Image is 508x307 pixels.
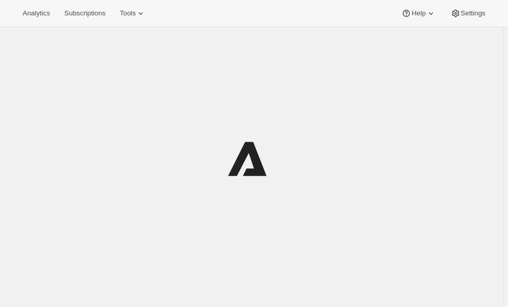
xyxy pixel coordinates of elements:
[58,6,111,21] button: Subscriptions
[395,6,442,21] button: Help
[120,9,136,17] span: Tools
[461,9,485,17] span: Settings
[444,6,492,21] button: Settings
[114,6,152,21] button: Tools
[16,6,56,21] button: Analytics
[64,9,105,17] span: Subscriptions
[23,9,50,17] span: Analytics
[411,9,425,17] span: Help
